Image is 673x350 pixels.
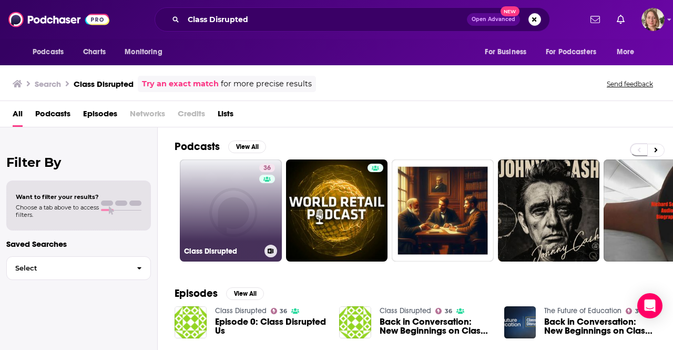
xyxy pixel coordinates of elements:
[125,45,162,59] span: Monitoring
[76,42,112,62] a: Charts
[380,317,492,335] a: Back in Conversation: New Beginnings on Class Disrupted
[221,78,312,90] span: for more precise results
[467,13,520,26] button: Open AdvancedNew
[83,45,106,59] span: Charts
[259,164,275,172] a: 36
[218,105,233,127] a: Lists
[635,309,643,314] span: 38
[617,45,635,59] span: More
[7,265,128,272] span: Select
[472,17,515,22] span: Open Advanced
[6,239,151,249] p: Saved Searches
[25,42,77,62] button: open menu
[178,105,205,127] span: Credits
[641,8,665,31] button: Show profile menu
[641,8,665,31] img: User Profile
[641,8,665,31] span: Logged in as AriFortierPr
[637,293,662,318] div: Open Intercom Messenger
[175,140,220,153] h2: Podcasts
[6,256,151,280] button: Select
[130,105,165,127] span: Networks
[142,78,219,90] a: Try an exact match
[175,140,266,153] a: PodcastsView All
[35,105,70,127] a: Podcasts
[604,79,656,88] button: Send feedback
[175,306,207,338] img: Episode 0: Class Disrupted Us
[586,11,604,28] a: Show notifications dropdown
[501,6,519,16] span: New
[74,79,134,89] h3: Class Disrupted
[626,308,643,314] a: 38
[33,45,64,59] span: Podcasts
[435,308,452,314] a: 36
[609,42,648,62] button: open menu
[215,317,327,335] a: Episode 0: Class Disrupted Us
[539,42,611,62] button: open menu
[280,309,287,314] span: 36
[445,309,452,314] span: 36
[175,287,264,300] a: EpisodesView All
[35,79,61,89] h3: Search
[155,7,550,32] div: Search podcasts, credits, & more...
[16,204,99,218] span: Choose a tab above to access filters.
[8,9,109,29] img: Podchaser - Follow, Share and Rate Podcasts
[544,317,656,335] a: Back in Conversation: New Beginnings on Class Disrupted
[228,141,266,153] button: View All
[215,306,267,315] a: Class Disrupted
[83,105,117,127] a: Episodes
[485,45,526,59] span: For Business
[339,306,371,338] img: Back in Conversation: New Beginnings on Class Disrupted
[180,159,282,262] a: 36Class Disrupted
[613,11,629,28] a: Show notifications dropdown
[16,193,99,201] span: Want to filter your results?
[477,42,539,62] button: open menu
[263,163,271,174] span: 36
[546,45,596,59] span: For Podcasters
[544,306,621,315] a: The Future of Education
[13,105,23,127] a: All
[183,11,467,28] input: Search podcasts, credits, & more...
[226,287,264,300] button: View All
[504,306,536,338] img: Back in Conversation: New Beginnings on Class Disrupted
[380,306,431,315] a: Class Disrupted
[117,42,176,62] button: open menu
[184,247,260,256] h3: Class Disrupted
[6,155,151,170] h2: Filter By
[175,287,218,300] h2: Episodes
[271,308,288,314] a: 36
